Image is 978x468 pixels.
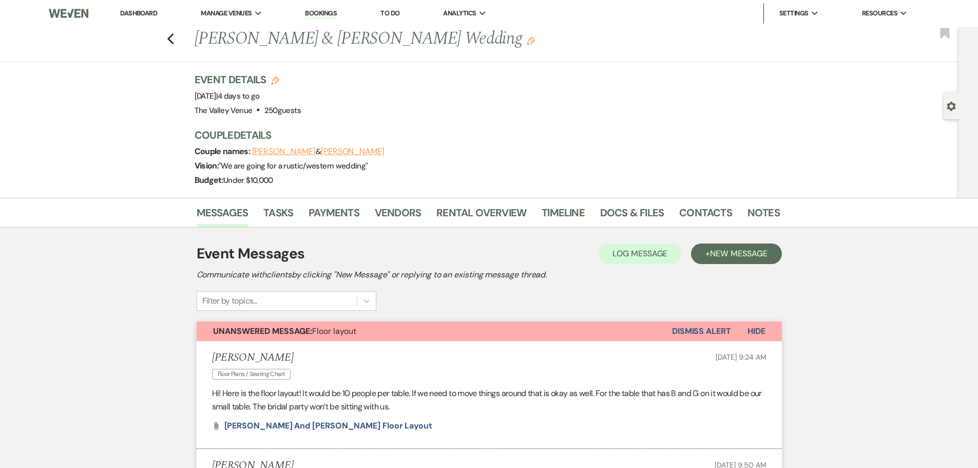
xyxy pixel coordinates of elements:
[263,204,293,227] a: Tasks
[216,91,260,101] span: |
[212,351,296,364] h5: [PERSON_NAME]
[219,161,368,171] span: " We are going for a rustic/western wedding "
[542,204,585,227] a: Timeline
[691,244,781,264] button: +New Message
[120,9,157,17] a: Dashboard
[600,204,664,227] a: Docs & Files
[612,248,667,259] span: Log Message
[747,326,765,336] span: Hide
[779,8,809,18] span: Settings
[223,175,273,185] span: Under $10,000
[716,352,766,362] span: [DATE] 9:24 AM
[195,146,252,157] span: Couple names:
[527,36,535,45] button: Edit
[195,175,224,185] span: Budget:
[195,160,219,171] span: Vision:
[380,9,399,17] a: To Do
[213,326,312,336] strong: Unanswered Message:
[218,91,259,101] span: 4 days to go
[197,204,248,227] a: Messages
[202,295,257,307] div: Filter by topics...
[305,9,337,18] a: Bookings
[862,8,897,18] span: Resources
[195,27,655,51] h1: [PERSON_NAME] & [PERSON_NAME] Wedding
[710,248,767,259] span: New Message
[672,322,731,341] button: Dismiss Alert
[197,243,305,265] h1: Event Messages
[195,105,253,116] span: The Valley Venue
[321,147,385,156] button: [PERSON_NAME]
[197,269,782,281] h2: Communicate with clients by clicking "New Message" or replying to an existing message thread.
[212,369,291,380] span: Floor Plans / Seating Chart
[947,101,956,110] button: Open lead details
[309,204,359,227] a: Payments
[197,322,672,341] button: Unanswered Message:Floor layout
[201,8,252,18] span: Manage Venues
[195,128,770,142] h3: Couple Details
[731,322,782,341] button: Hide
[252,146,385,157] span: &
[436,204,526,227] a: Rental Overview
[252,147,316,156] button: [PERSON_NAME]
[224,422,432,430] a: [PERSON_NAME] and [PERSON_NAME] floor layout
[747,204,780,227] a: Notes
[213,326,356,336] span: Floor layout
[375,204,421,227] a: Vendors
[195,91,260,101] span: [DATE]
[264,105,301,116] span: 250 guests
[443,8,476,18] span: Analytics
[598,244,682,264] button: Log Message
[212,387,766,413] p: Hi! Here is the floor layout! It would be 10 people per table. If we need to move things around t...
[679,204,732,227] a: Contacts
[195,72,301,87] h3: Event Details
[49,3,88,24] img: Weven Logo
[224,420,432,431] span: [PERSON_NAME] and [PERSON_NAME] floor layout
